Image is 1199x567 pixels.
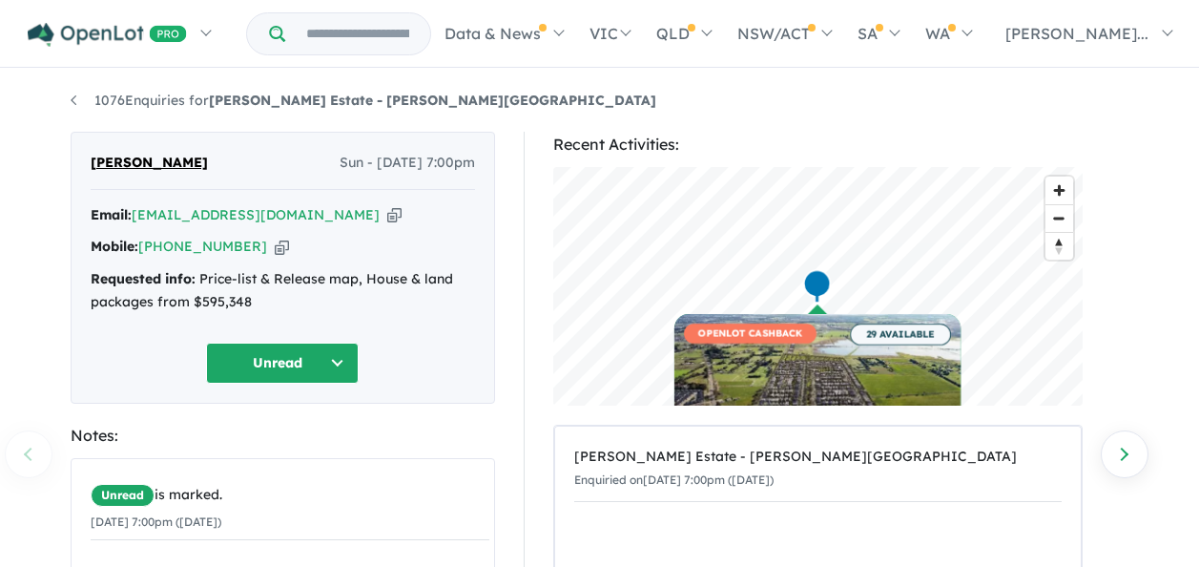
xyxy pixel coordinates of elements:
canvas: Map [553,167,1083,406]
button: Copy [275,237,289,257]
a: [PERSON_NAME] Estate - [PERSON_NAME][GEOGRAPHIC_DATA]Enquiried on[DATE] 7:00pm ([DATE]) [574,436,1062,502]
small: [DATE] 7:00pm ([DATE]) [91,514,221,529]
span: Zoom out [1045,205,1073,232]
a: 1076Enquiries for[PERSON_NAME] Estate - [PERSON_NAME][GEOGRAPHIC_DATA] [71,92,656,109]
a: OPENLOT CASHBACK 29 AVAILABLE [674,314,961,457]
strong: [PERSON_NAME] Estate - [PERSON_NAME][GEOGRAPHIC_DATA] [209,92,656,109]
input: Try estate name, suburb, builder or developer [289,13,426,54]
strong: Mobile: [91,238,138,255]
span: Unread [91,484,155,507]
span: OPENLOT CASHBACK [684,324,817,344]
div: Price-list & Release map, House & land packages from $595,348 [91,268,475,314]
span: Reset bearing to north [1045,233,1073,260]
span: 29 AVAILABLE [850,324,951,346]
button: Copy [387,205,402,225]
strong: Email: [91,206,132,223]
button: Unread [206,343,359,384]
div: Recent Activities: [553,132,1083,157]
a: [PHONE_NUMBER] [138,238,267,255]
span: [PERSON_NAME] [91,152,208,175]
button: Zoom in [1045,177,1073,204]
div: is marked. [91,484,489,507]
div: [PERSON_NAME] Estate - [PERSON_NAME][GEOGRAPHIC_DATA] [574,446,1062,469]
span: [PERSON_NAME]... [1005,24,1148,43]
strong: Requested info: [91,270,196,287]
span: Sun - [DATE] 7:00pm [340,152,475,175]
nav: breadcrumb [71,90,1129,113]
small: Enquiried on [DATE] 7:00pm ([DATE]) [574,472,774,487]
button: Zoom out [1045,204,1073,232]
button: Reset bearing to north [1045,232,1073,260]
div: Map marker [802,269,831,304]
a: [EMAIL_ADDRESS][DOMAIN_NAME] [132,206,380,223]
img: Openlot PRO Logo White [28,23,187,47]
div: Notes: [71,423,495,449]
